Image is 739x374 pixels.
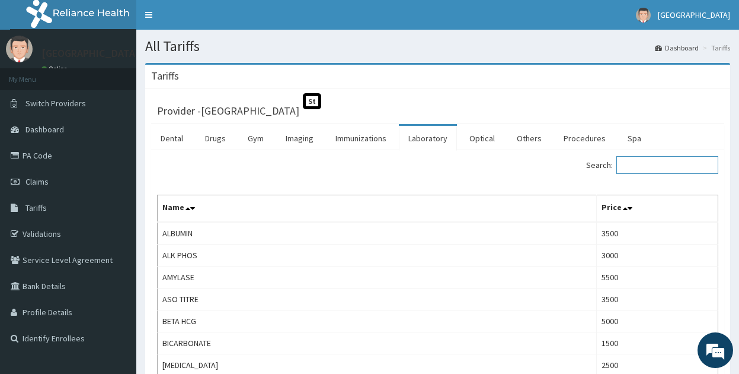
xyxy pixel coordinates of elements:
[157,106,299,116] h3: Provider - [GEOGRAPHIC_DATA]
[596,332,718,354] td: 1500
[326,126,396,151] a: Immunizations
[700,43,730,53] li: Tariffs
[196,126,235,151] a: Drugs
[586,156,718,174] label: Search:
[25,124,64,135] span: Dashboard
[460,126,504,151] a: Optical
[655,43,699,53] a: Dashboard
[658,9,730,20] span: [GEOGRAPHIC_DATA]
[6,36,33,62] img: User Image
[399,126,457,151] a: Laboratory
[41,65,70,73] a: Online
[596,195,718,223] th: Price
[596,267,718,289] td: 5500
[158,195,597,223] th: Name
[41,48,139,59] p: [GEOGRAPHIC_DATA]
[158,222,597,245] td: ALBUMIN
[145,39,730,54] h1: All Tariffs
[596,222,718,245] td: 3500
[25,202,47,213] span: Tariffs
[616,156,718,174] input: Search:
[636,8,651,23] img: User Image
[507,126,551,151] a: Others
[25,176,49,187] span: Claims
[238,126,273,151] a: Gym
[151,71,179,81] h3: Tariffs
[303,93,321,109] span: St
[158,310,597,332] td: BETA HCG
[596,310,718,332] td: 5000
[151,126,193,151] a: Dental
[596,289,718,310] td: 3500
[25,98,86,109] span: Switch Providers
[158,267,597,289] td: AMYLASE
[554,126,615,151] a: Procedures
[618,126,651,151] a: Spa
[158,245,597,267] td: ALK PHOS
[158,332,597,354] td: BICARBONATE
[158,289,597,310] td: ASO TITRE
[276,126,323,151] a: Imaging
[596,245,718,267] td: 3000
